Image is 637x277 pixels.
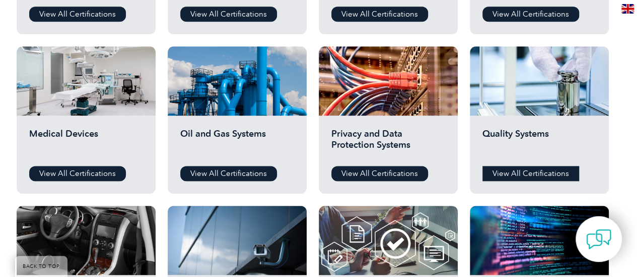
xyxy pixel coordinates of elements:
h2: Quality Systems [482,128,596,158]
h2: Oil and Gas Systems [180,128,294,158]
img: en [621,4,634,14]
a: View All Certifications [331,7,428,22]
a: View All Certifications [482,7,579,22]
a: View All Certifications [482,166,579,181]
a: View All Certifications [180,7,277,22]
a: View All Certifications [331,166,428,181]
a: View All Certifications [29,7,126,22]
h2: Privacy and Data Protection Systems [331,128,445,158]
a: View All Certifications [29,166,126,181]
h2: Medical Devices [29,128,143,158]
a: BACK TO TOP [15,256,67,277]
a: View All Certifications [180,166,277,181]
img: contact-chat.png [586,227,611,252]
